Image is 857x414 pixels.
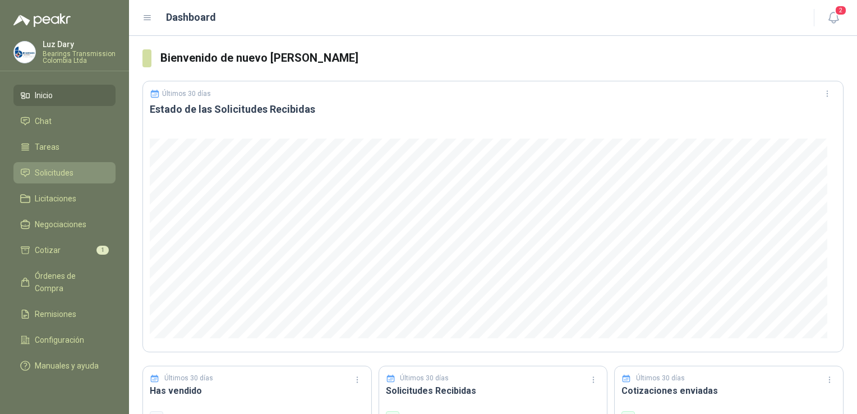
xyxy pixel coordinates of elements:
[166,10,216,25] h1: Dashboard
[35,89,53,102] span: Inicio
[35,244,61,256] span: Cotizar
[823,8,844,28] button: 2
[35,167,73,179] span: Solicitudes
[13,214,116,235] a: Negociaciones
[13,355,116,376] a: Manuales y ayuda
[35,308,76,320] span: Remisiones
[13,111,116,132] a: Chat
[636,373,685,384] p: Últimos 30 días
[43,50,116,64] p: Bearings Transmission Colombia Ltda
[13,303,116,325] a: Remisiones
[164,373,213,384] p: Últimos 30 días
[160,49,844,67] h3: Bienvenido de nuevo [PERSON_NAME]
[96,246,109,255] span: 1
[150,103,836,116] h3: Estado de las Solicitudes Recibidas
[13,85,116,106] a: Inicio
[13,240,116,261] a: Cotizar1
[35,115,52,127] span: Chat
[835,5,847,16] span: 2
[13,188,116,209] a: Licitaciones
[35,141,59,153] span: Tareas
[150,384,365,398] h3: Has vendido
[14,42,35,63] img: Company Logo
[621,384,836,398] h3: Cotizaciones enviadas
[35,360,99,372] span: Manuales y ayuda
[35,334,84,346] span: Configuración
[13,329,116,351] a: Configuración
[13,13,71,27] img: Logo peakr
[35,218,86,231] span: Negociaciones
[43,40,116,48] p: Luz Dary
[13,265,116,299] a: Órdenes de Compra
[35,192,76,205] span: Licitaciones
[400,373,449,384] p: Últimos 30 días
[162,90,211,98] p: Últimos 30 días
[386,384,601,398] h3: Solicitudes Recibidas
[13,136,116,158] a: Tareas
[35,270,105,295] span: Órdenes de Compra
[13,162,116,183] a: Solicitudes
